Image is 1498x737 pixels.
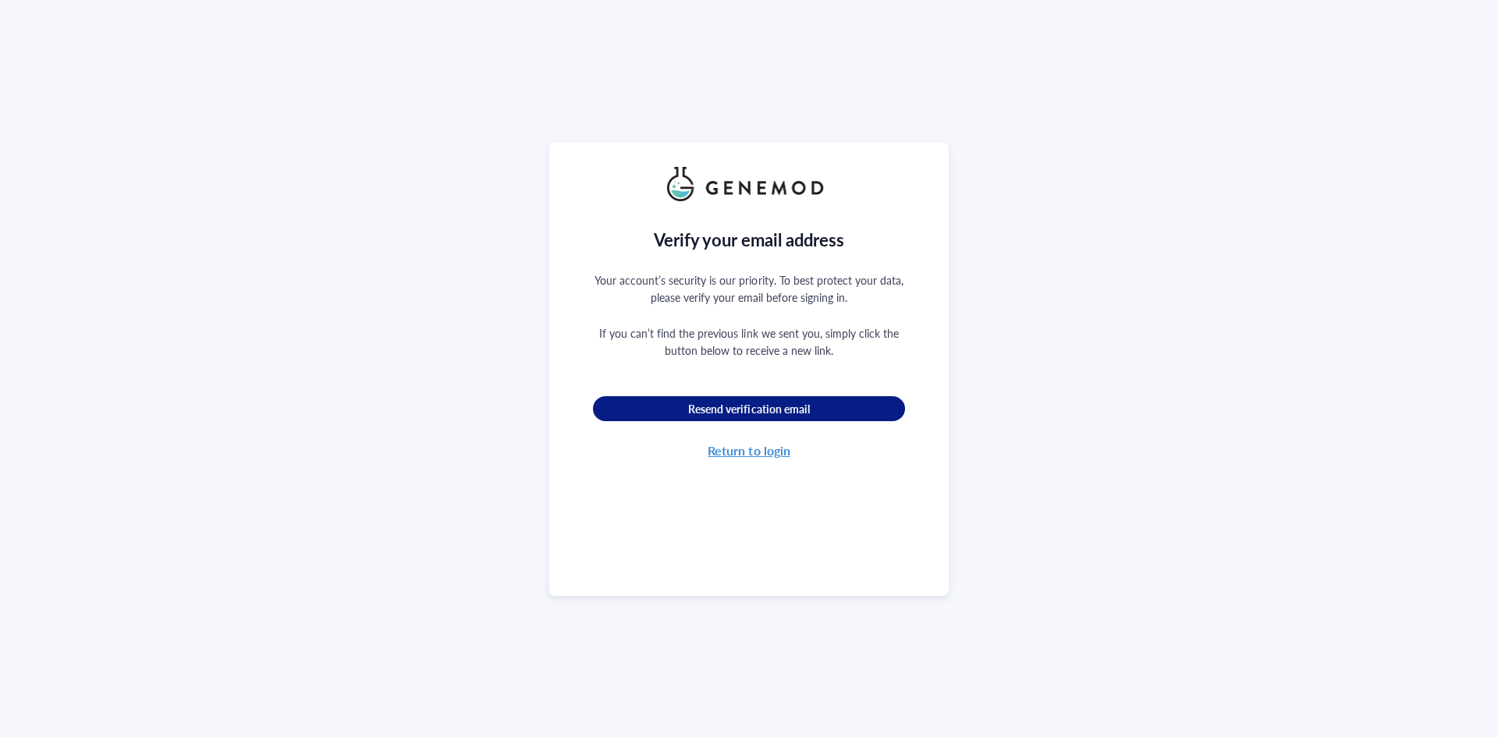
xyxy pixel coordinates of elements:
span: Resend verification email [688,402,809,416]
button: Resend verification email [593,396,905,421]
a: Return to login [708,421,790,462]
img: genemod_logo_light-BcqUzbGq.png [667,167,831,201]
div: Your account’s security is our priority. To best protect your data, please verify your email befo... [593,271,905,306]
div: Return to login [708,440,790,462]
div: If you can’t find the previous link we sent you, simply click the button below to receive a new l... [593,324,905,359]
div: Verify your email address [654,226,845,253]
